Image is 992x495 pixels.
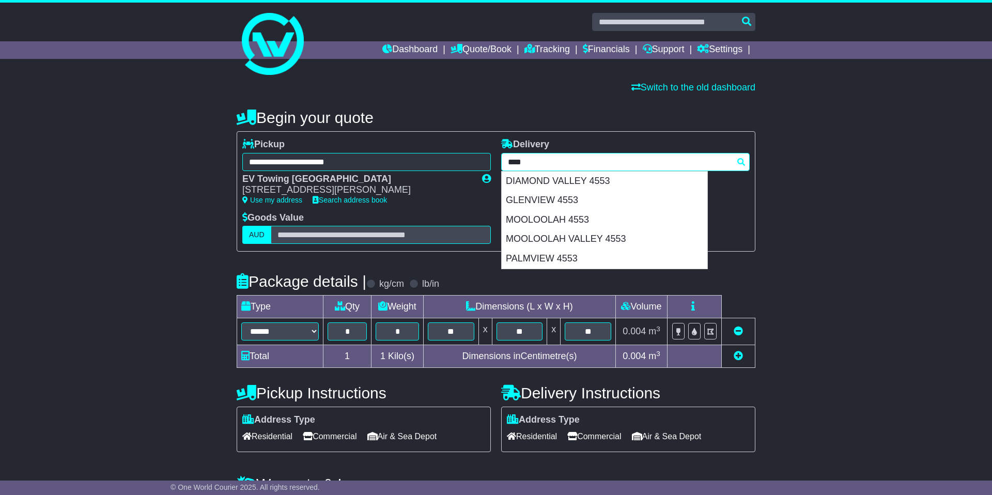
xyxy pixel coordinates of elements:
td: Weight [371,296,424,318]
label: lb/in [422,279,439,290]
label: AUD [242,226,271,244]
span: Residential [507,428,557,444]
td: Qty [323,296,371,318]
a: Settings [697,41,742,59]
a: Dashboard [382,41,438,59]
td: Volume [615,296,667,318]
h4: Pickup Instructions [237,384,491,401]
label: Address Type [507,414,580,426]
a: Search address book [313,196,387,204]
span: 0.004 [623,326,646,336]
span: Air & Sea Depot [367,428,437,444]
a: Quote/Book [451,41,512,59]
div: DIAMOND VALLEY 4553 [502,172,707,191]
div: MOOLOOLAH VALLEY 4553 [502,229,707,249]
td: 1 [323,345,371,368]
sup: 3 [656,325,660,333]
a: Support [643,41,685,59]
label: kg/cm [379,279,404,290]
span: 0.004 [623,351,646,361]
span: Commercial [303,428,357,444]
span: 1 [380,351,385,361]
sup: 3 [656,350,660,358]
td: Kilo(s) [371,345,424,368]
div: MOOLOOLAH 4553 [502,210,707,230]
span: Commercial [567,428,621,444]
td: Dimensions in Centimetre(s) [423,345,615,368]
td: x [478,318,492,345]
a: Tracking [524,41,570,59]
div: EV Towing [GEOGRAPHIC_DATA] [242,174,472,185]
label: Delivery [501,139,549,150]
span: Air & Sea Depot [632,428,702,444]
h4: Package details | [237,273,366,290]
a: Use my address [242,196,302,204]
h4: Begin your quote [237,109,755,126]
td: x [547,318,561,345]
label: Pickup [242,139,285,150]
span: m [648,351,660,361]
span: m [648,326,660,336]
span: © One World Courier 2025. All rights reserved. [171,483,320,491]
div: GLENVIEW 4553 [502,191,707,210]
span: Residential [242,428,292,444]
div: PALMVIEW 4553 [502,249,707,269]
div: [STREET_ADDRESS][PERSON_NAME] [242,184,472,196]
a: Switch to the old dashboard [631,82,755,92]
a: Remove this item [734,326,743,336]
h4: Warranty & Insurance [237,475,755,492]
label: Goods Value [242,212,304,224]
a: Financials [583,41,630,59]
h4: Delivery Instructions [501,384,755,401]
label: Address Type [242,414,315,426]
td: Type [237,296,323,318]
td: Dimensions (L x W x H) [423,296,615,318]
a: Add new item [734,351,743,361]
td: Total [237,345,323,368]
